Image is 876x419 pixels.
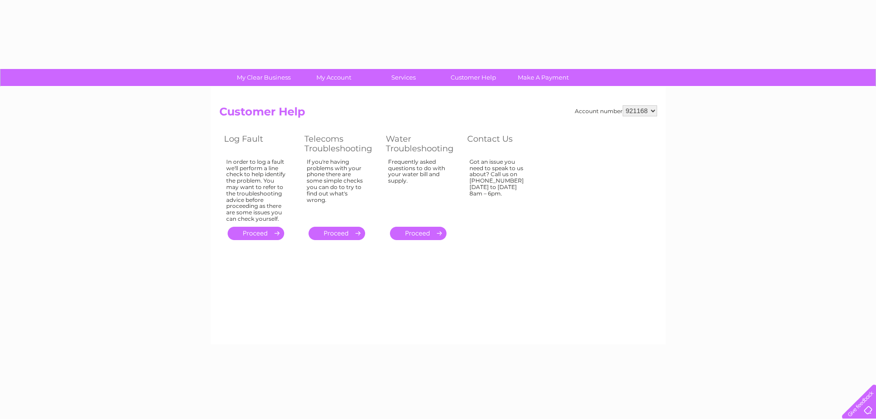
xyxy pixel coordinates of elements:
a: Customer Help [435,69,511,86]
a: Services [366,69,441,86]
th: Log Fault [219,132,300,156]
a: . [390,227,447,240]
a: My Clear Business [226,69,302,86]
a: . [228,227,284,240]
div: Account number [575,105,657,116]
a: . [309,227,365,240]
a: Make A Payment [505,69,581,86]
a: My Account [296,69,372,86]
div: Got an issue you need to speak to us about? Call us on [PHONE_NUMBER] [DATE] to [DATE] 8am – 6pm. [469,159,529,218]
h2: Customer Help [219,105,657,123]
div: If you're having problems with your phone there are some simple checks you can do to try to find ... [307,159,367,218]
th: Water Troubleshooting [381,132,463,156]
div: Frequently asked questions to do with your water bill and supply. [388,159,449,218]
th: Telecoms Troubleshooting [300,132,381,156]
div: In order to log a fault we'll perform a line check to help identify the problem. You may want to ... [226,159,286,222]
th: Contact Us [463,132,543,156]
